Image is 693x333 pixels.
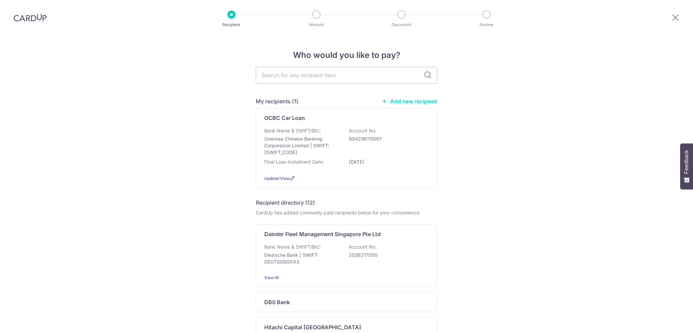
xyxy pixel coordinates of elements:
a: Update/View [264,176,290,181]
p: Review [462,21,512,28]
iframe: Opens a widget where you can find more information [650,313,686,330]
p: [DATE] [349,159,425,165]
span: Feedback [684,150,690,174]
p: Bank Name & SWIFT/BIC: [264,127,321,134]
p: Final Loan Instalment Date: [264,159,324,165]
a: Add new recipient [381,98,437,105]
p: Amount [291,21,341,28]
img: CardUp [14,14,47,22]
h5: My recipients (1) [256,97,298,105]
h5: Recipient directory (12) [256,199,315,207]
p: 2536217000 [349,252,425,258]
p: 604256115001 [349,136,425,142]
h4: Who would you like to pay? [256,49,437,61]
input: Search for any recipient here [256,67,437,84]
p: Recipient [206,21,256,28]
p: Deutsche Bank | SWIFT: DEUTSGSGXXX [264,252,340,265]
p: Daimler Fleet Management Singapore Pte Ltd [264,230,381,238]
p: Document [376,21,426,28]
a: View [264,275,274,280]
p: Account No: [349,244,377,250]
p: Hitachi Capital [GEOGRAPHIC_DATA] [264,323,361,331]
p: Oversea Chinese Banking Corporation Limited | SWIFT: [SWIFT_CODE] [264,136,340,156]
button: Feedback - Show survey [680,143,693,189]
p: DBS Bank [264,298,290,306]
p: Account No: [349,127,377,134]
p: Bank Name & SWIFT/BIC: [264,244,321,250]
p: OCBC Car Loan [264,114,305,122]
div: CardUp has added commonly-paid recipients below for your convenience. [256,209,437,216]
